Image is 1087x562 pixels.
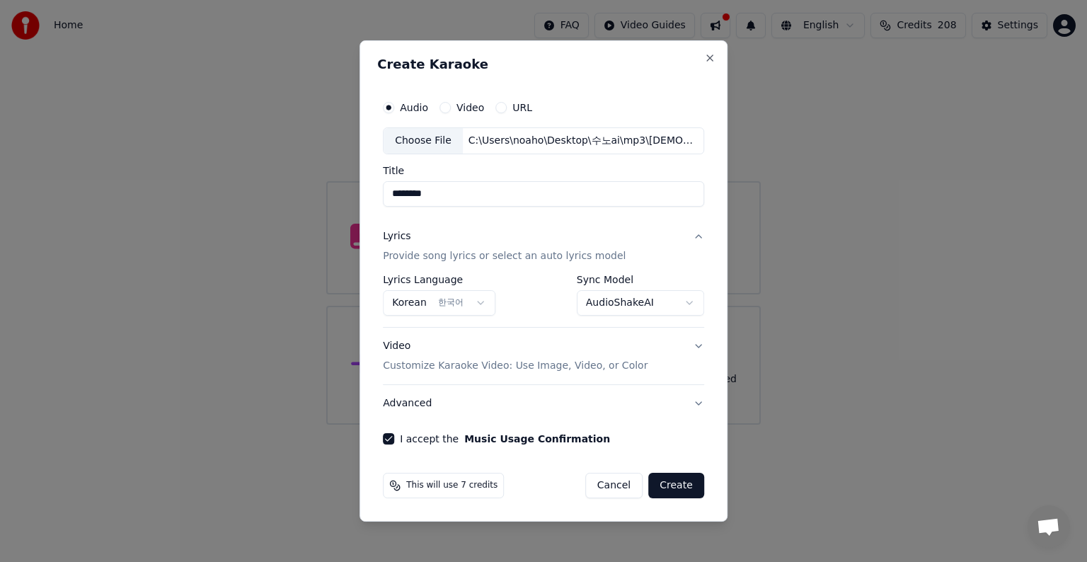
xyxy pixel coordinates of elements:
label: URL [512,103,532,113]
label: Sync Model [577,275,704,285]
p: Customize Karaoke Video: Use Image, Video, or Color [383,359,648,373]
div: Choose File [384,128,463,154]
label: I accept the [400,434,610,444]
button: LyricsProvide song lyrics or select an auto lyrics model [383,218,704,275]
label: Title [383,166,704,176]
label: Lyrics Language [383,275,495,285]
button: Create [648,473,704,498]
button: I accept the [464,434,610,444]
p: Provide song lyrics or select an auto lyrics model [383,249,626,263]
div: Lyrics [383,229,410,243]
div: Video [383,339,648,373]
label: Video [456,103,484,113]
div: LyricsProvide song lyrics or select an auto lyrics model [383,275,704,327]
button: Advanced [383,385,704,422]
label: Audio [400,103,428,113]
button: VideoCustomize Karaoke Video: Use Image, Video, or Color [383,328,704,384]
div: C:\Users\noaho\Desktop\수노ai\mp3\[DEMOGRAPHIC_DATA]외우기 3탄.mp3 [463,134,703,148]
span: This will use 7 credits [406,480,498,491]
button: Cancel [585,473,643,498]
h2: Create Karaoke [377,58,710,71]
